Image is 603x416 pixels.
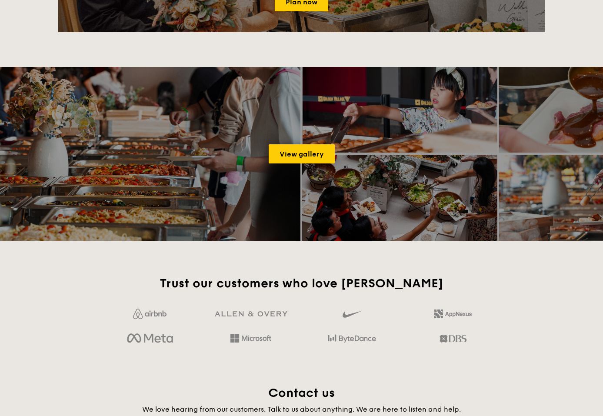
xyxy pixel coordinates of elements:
a: View gallery [269,144,335,163]
img: dbs.a5bdd427.png [440,331,466,346]
img: Jf4Dw0UUCKFd4aYAAAAASUVORK5CYII= [133,309,167,319]
img: Hd4TfVa7bNwuIo1gAAAAASUVORK5CYII= [230,334,271,343]
span: We love hearing from our customers. Talk to us about anything. We are here to listen and help. [142,405,461,413]
img: gdlseuq06himwAAAABJRU5ErkJggg== [343,307,361,322]
span: Contact us [268,386,335,400]
img: meta.d311700b.png [127,331,173,346]
img: 2L6uqdT+6BmeAFDfWP11wfMG223fXktMZIL+i+lTG25h0NjUBKOYhdW2Kn6T+C0Q7bASH2i+1JIsIulPLIv5Ss6l0e291fRVW... [434,310,472,318]
h2: Trust our customers who love [PERSON_NAME] [103,276,500,291]
img: bytedance.dc5c0c88.png [328,331,376,346]
img: GRg3jHAAAAABJRU5ErkJggg== [215,311,287,317]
